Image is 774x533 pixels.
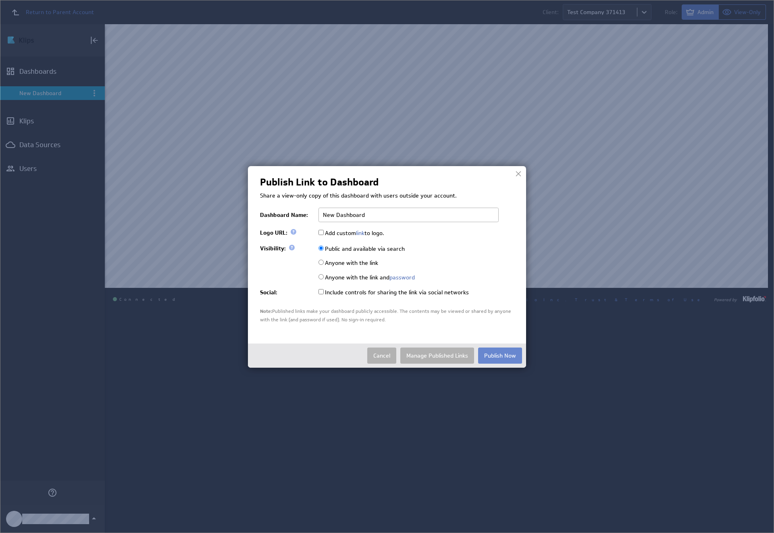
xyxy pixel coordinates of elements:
[260,225,314,240] td: Logo URL:
[260,192,514,200] p: Share a view-only copy of this dashboard with users outside your account.
[318,274,324,279] input: Anyone with the link andpassword
[260,284,314,299] td: Social:
[260,240,314,255] td: Visibility:
[400,348,474,364] a: Manage Published Links
[318,274,415,281] label: Anyone with the link and
[389,274,415,281] a: password
[260,307,514,323] div: Published links make your dashboard publicly accessible. The contents may be viewed or shared by ...
[318,229,384,237] label: Add custom to logo.
[318,260,324,265] input: Anyone with the link
[318,246,324,251] input: Public and available via search
[260,178,379,186] h2: Publish Link to Dashboard
[478,348,522,364] button: Publish Now
[260,308,272,314] span: Note:
[260,204,314,225] td: Dashboard Name:
[318,289,324,294] input: Include controls for sharing the link via social networks
[318,289,469,296] label: Include controls for sharing the link via social networks
[318,259,378,266] label: Anyone with the link
[356,229,364,237] a: link
[367,348,396,364] button: Cancel
[318,230,324,235] input: Add customlinkto logo.
[318,245,405,252] label: Public and available via search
